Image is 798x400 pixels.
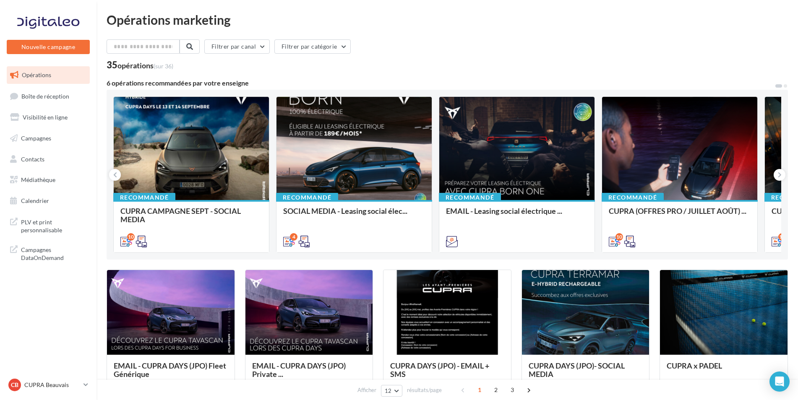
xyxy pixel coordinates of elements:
div: 6 opérations recommandées par votre enseigne [107,80,775,86]
div: Open Intercom Messenger [769,371,790,392]
div: 10 [127,233,135,241]
button: Nouvelle campagne [7,40,90,54]
span: CB [11,381,18,389]
span: Calendrier [21,197,49,204]
a: CB CUPRA Beauvais [7,377,90,393]
a: Campagnes DataOnDemand [5,241,91,265]
span: CUPRA DAYS (JPO) - EMAIL + SMS [390,361,489,379]
a: Médiathèque [5,171,91,189]
span: résultats/page [407,386,442,394]
span: CUPRA (OFFRES PRO / JUILLET AOÛT) ... [609,206,746,216]
button: Filtrer par catégorie [274,39,351,54]
div: Opérations marketing [107,13,788,26]
span: EMAIL - CUPRA DAYS (JPO) Private ... [252,361,346,379]
div: Recommandé [113,193,175,202]
a: Contacts [5,151,91,168]
span: CUPRA DAYS (JPO)- SOCIAL MEDIA [529,361,625,379]
span: Visibilité en ligne [23,114,68,121]
button: 12 [381,385,402,397]
a: Calendrier [5,192,91,210]
span: Afficher [357,386,376,394]
span: 2 [489,383,503,397]
span: EMAIL - CUPRA DAYS (JPO) Fleet Générique [114,361,226,379]
p: CUPRA Beauvais [24,381,80,389]
span: Opérations [22,71,51,78]
div: 35 [107,60,173,70]
a: Campagnes [5,130,91,147]
div: Recommandé [439,193,501,202]
div: 11 [778,233,786,241]
a: Boîte de réception [5,87,91,105]
span: Contacts [21,155,44,162]
div: 10 [615,233,623,241]
span: Campagnes DataOnDemand [21,244,86,262]
span: PLV et print personnalisable [21,216,86,234]
a: Opérations [5,66,91,84]
span: Boîte de réception [21,92,69,99]
span: EMAIL - Leasing social électrique ... [446,206,562,216]
span: 12 [385,387,392,394]
span: Campagnes [21,135,51,142]
button: Filtrer par canal [204,39,270,54]
span: CUPRA x PADEL [667,361,722,370]
div: 4 [290,233,297,241]
span: 1 [473,383,486,397]
div: Recommandé [276,193,338,202]
span: CUPRA CAMPAGNE SEPT - SOCIAL MEDIA [120,206,241,224]
a: Visibilité en ligne [5,109,91,126]
span: (sur 36) [154,62,173,70]
a: PLV et print personnalisable [5,213,91,238]
span: 3 [506,383,519,397]
div: opérations [117,62,173,69]
span: SOCIAL MEDIA - Leasing social élec... [283,206,407,216]
div: Recommandé [602,193,664,202]
span: Médiathèque [21,176,55,183]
